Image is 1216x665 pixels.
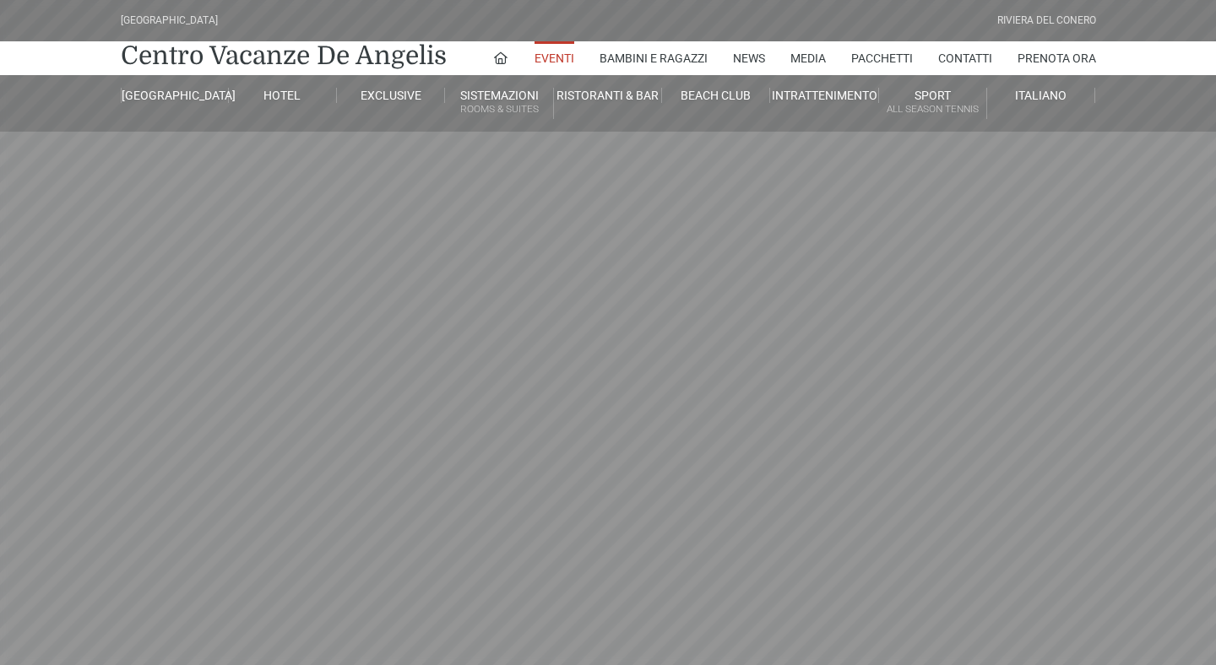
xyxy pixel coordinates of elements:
[879,101,986,117] small: All Season Tennis
[337,88,445,103] a: Exclusive
[445,101,552,117] small: Rooms & Suites
[662,88,770,103] a: Beach Club
[851,41,913,75] a: Pacchetti
[1015,89,1067,102] span: Italiano
[121,88,229,103] a: [GEOGRAPHIC_DATA]
[229,88,337,103] a: Hotel
[121,13,218,29] div: [GEOGRAPHIC_DATA]
[535,41,574,75] a: Eventi
[1018,41,1096,75] a: Prenota Ora
[997,13,1096,29] div: Riviera Del Conero
[938,41,992,75] a: Contatti
[554,88,662,103] a: Ristoranti & Bar
[770,88,878,103] a: Intrattenimento
[600,41,708,75] a: Bambini e Ragazzi
[987,88,1095,103] a: Italiano
[445,88,553,119] a: SistemazioniRooms & Suites
[790,41,826,75] a: Media
[121,39,447,73] a: Centro Vacanze De Angelis
[879,88,987,119] a: SportAll Season Tennis
[733,41,765,75] a: News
